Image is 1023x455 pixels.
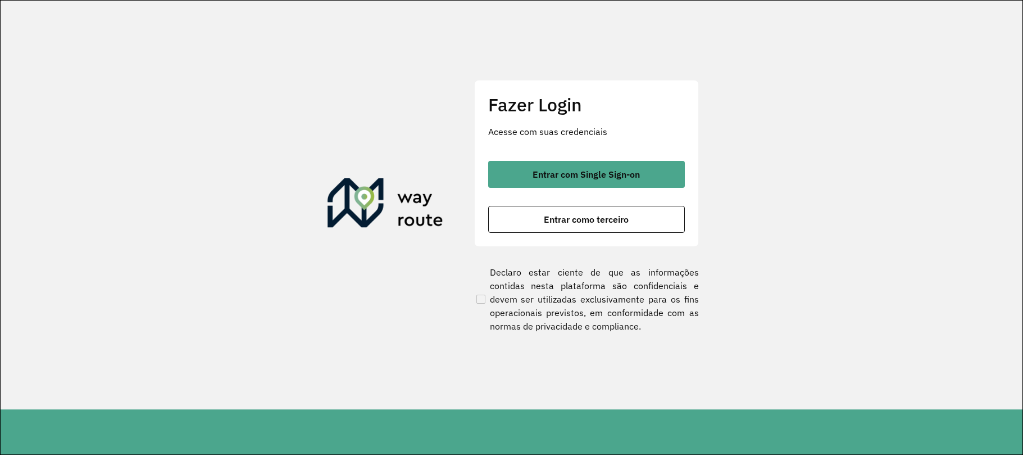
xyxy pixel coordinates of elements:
[328,178,443,232] img: Roteirizador AmbevTech
[488,94,685,115] h2: Fazer Login
[488,161,685,188] button: button
[544,215,629,224] span: Entrar como terceiro
[488,206,685,233] button: button
[533,170,640,179] span: Entrar com Single Sign-on
[488,125,685,138] p: Acesse com suas credenciais
[474,265,699,333] label: Declaro estar ciente de que as informações contidas nesta plataforma são confidenciais e devem se...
